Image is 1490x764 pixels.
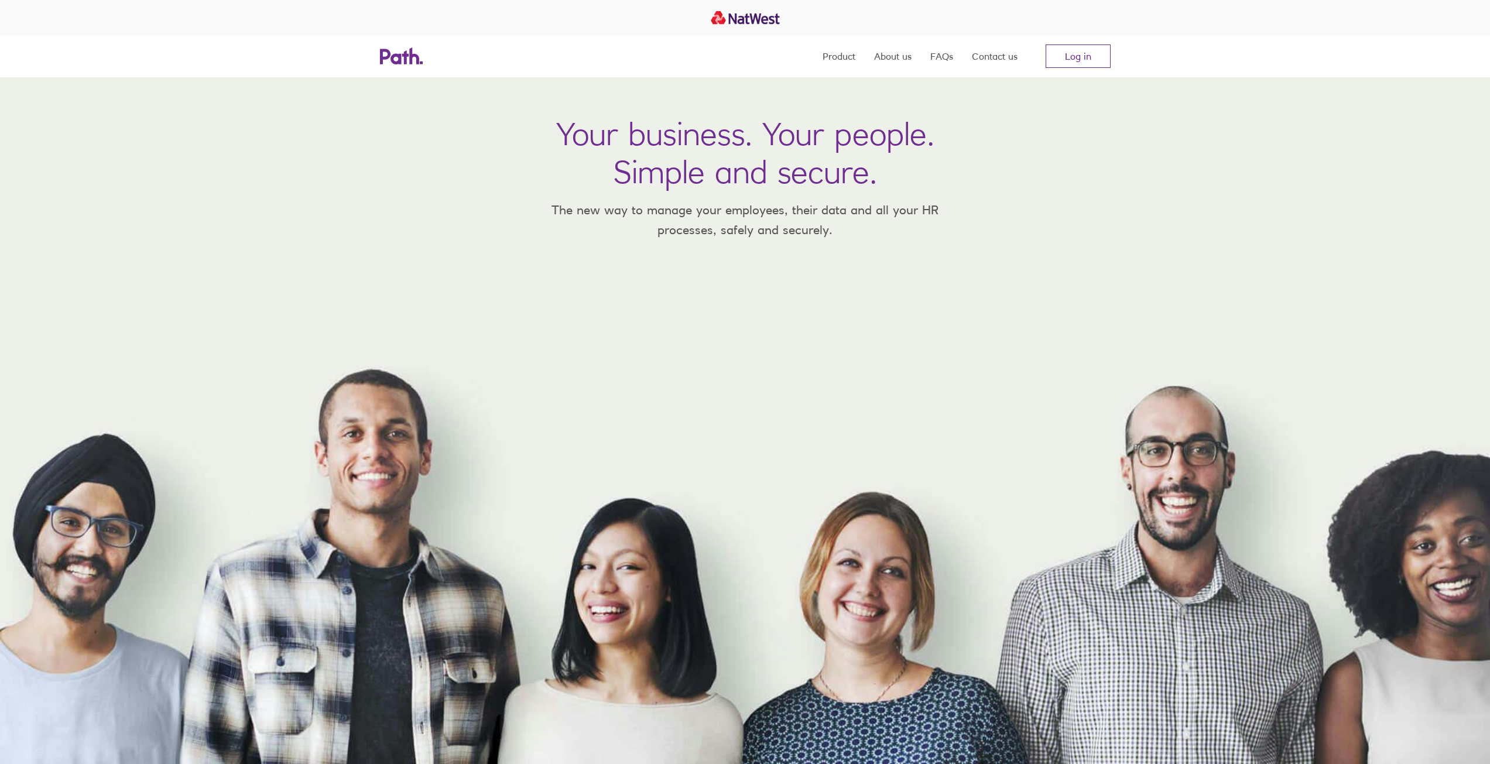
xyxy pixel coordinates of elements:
[823,35,855,77] a: Product
[556,115,934,191] h1: Your business. Your people. Simple and secure.
[930,35,953,77] a: FAQs
[535,200,956,239] p: The new way to manage your employees, their data and all your HR processes, safely and securely.
[972,35,1018,77] a: Contact us
[1046,44,1111,68] a: Log in
[874,35,912,77] a: About us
